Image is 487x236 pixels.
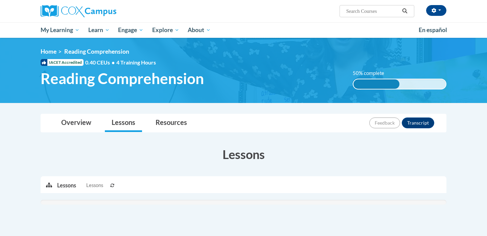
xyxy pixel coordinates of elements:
a: My Learning [36,22,84,38]
a: About [184,22,215,38]
span: About [188,26,211,34]
span: Explore [152,26,179,34]
span: 0.40 CEUs [85,59,116,66]
div: Main menu [30,22,457,38]
a: Engage [114,22,148,38]
span: IACET Accredited [41,59,84,66]
span: • [112,59,115,65]
a: Learn [84,22,114,38]
label: 50% complete [353,70,392,77]
button: Account Settings [426,5,446,16]
span: Reading Comprehension [64,48,129,55]
a: Lessons [105,114,142,132]
span: En español [419,26,447,33]
h3: Lessons [41,146,446,163]
a: Explore [148,22,184,38]
a: Overview [54,114,98,132]
p: Lessons [57,182,76,189]
input: Search Courses [346,7,400,15]
span: Reading Comprehension [41,70,204,87]
img: Cox Campus [41,5,116,17]
button: Transcript [402,117,434,128]
span: Lessons [86,182,103,189]
button: Feedback [369,117,400,128]
a: En español [414,23,451,37]
a: Cox Campus [41,5,169,17]
a: Home [41,48,56,55]
div: 50% complete [353,79,400,89]
span: 4 Training Hours [116,59,156,65]
button: Search [400,7,410,15]
span: Engage [118,26,143,34]
span: My Learning [41,26,79,34]
span: Learn [88,26,110,34]
a: Resources [149,114,194,132]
